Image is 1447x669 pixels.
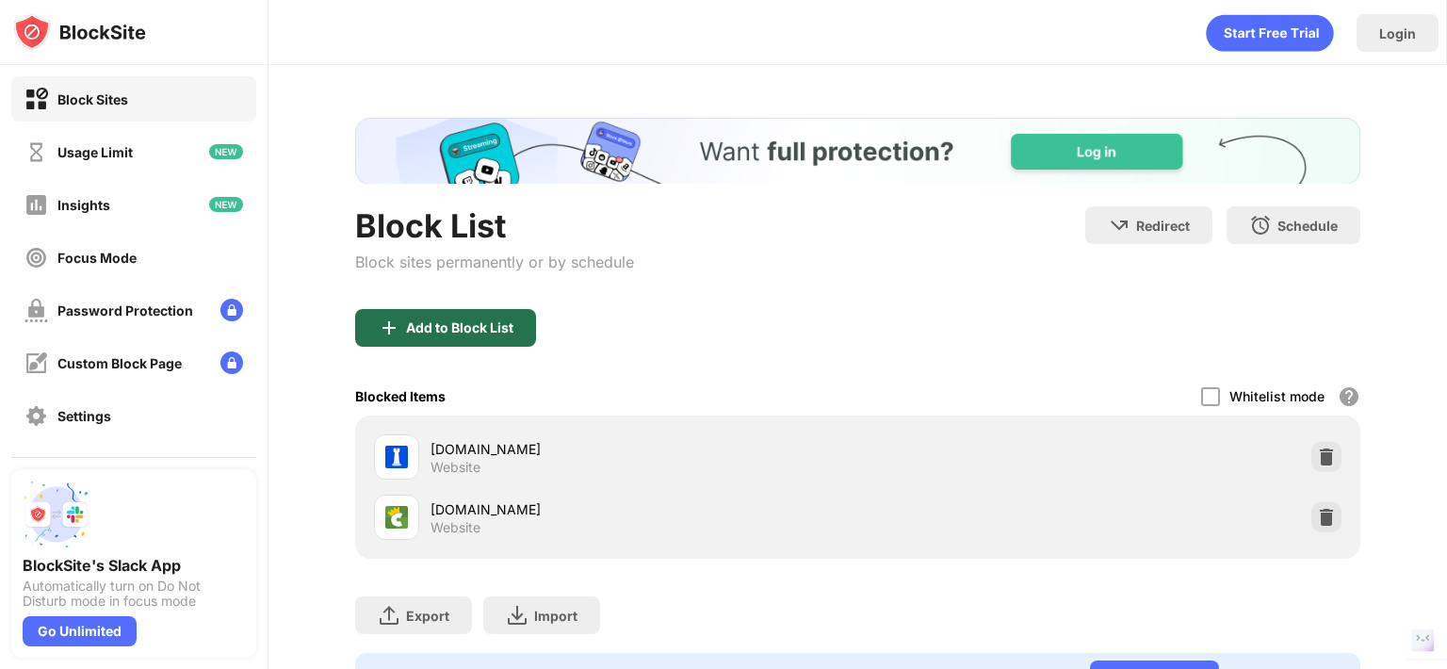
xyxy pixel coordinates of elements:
div: Insights [57,197,110,213]
div: Website [431,519,480,536]
div: Custom Block Page [57,355,182,371]
div: Export [406,608,449,624]
img: favicons [385,506,408,529]
img: insights-off.svg [24,193,48,217]
div: Schedule [1277,218,1338,234]
div: [DOMAIN_NAME] [431,439,857,459]
iframe: Banner [355,118,1360,184]
div: Password Protection [57,302,193,318]
img: logo-blocksite.svg [13,13,146,51]
img: push-slack.svg [23,481,90,548]
div: Usage Limit [57,144,133,160]
img: favicons [385,446,408,468]
div: Import [534,608,577,624]
img: password-protection-off.svg [24,299,48,322]
div: Whitelist mode [1229,388,1325,404]
div: Blocked Items [355,388,446,404]
div: Automatically turn on Do Not Disturb mode in focus mode [23,579,245,609]
div: animation [1206,14,1334,52]
img: settings-off.svg [24,404,48,428]
img: new-icon.svg [209,144,243,159]
img: time-usage-off.svg [24,140,48,164]
div: Website [431,459,480,476]
img: customize-block-page-off.svg [24,351,48,375]
div: Add to Block List [406,320,513,335]
div: Login [1379,25,1416,41]
div: BlockSite's Slack App [23,556,245,575]
img: focus-off.svg [24,246,48,269]
div: [DOMAIN_NAME] [431,499,857,519]
div: Block sites permanently or by schedule [355,253,634,271]
div: Redirect [1136,218,1190,234]
div: Focus Mode [57,250,137,266]
div: Go Unlimited [23,616,137,646]
img: lock-menu.svg [220,351,243,374]
div: Block Sites [57,91,128,107]
div: Block List [355,206,634,245]
img: lock-menu.svg [220,299,243,321]
img: new-icon.svg [209,197,243,212]
img: block-on.svg [24,88,48,111]
div: Settings [57,408,111,424]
